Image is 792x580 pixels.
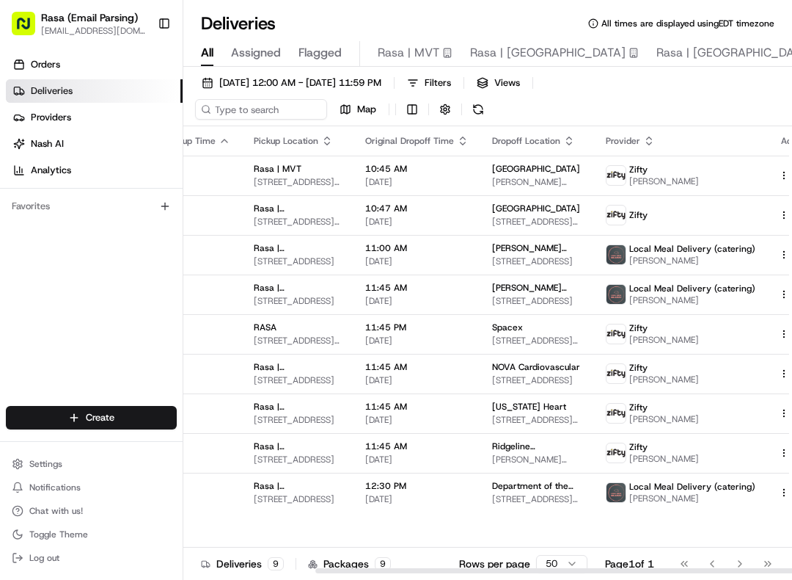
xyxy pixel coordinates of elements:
[492,480,582,492] span: Department of the Interior
[6,159,183,182] a: Analytics
[459,557,530,571] p: Rows per page
[298,44,342,62] span: Flagged
[365,401,469,413] span: 11:45 AM
[132,228,162,239] span: [DATE]
[124,330,136,341] div: 💻
[9,322,118,349] a: 📗Knowledge Base
[365,135,454,147] span: Original Dropoff Time
[31,164,71,177] span: Analytics
[365,203,469,214] span: 10:47 AM
[492,295,582,307] span: [STREET_ADDRESS]
[365,282,469,294] span: 11:45 AM
[254,374,342,386] span: [STREET_ADDRESS]
[254,335,342,347] span: [STREET_ADDRESS][US_STATE]
[492,242,582,254] span: [PERSON_NAME][GEOGRAPHIC_DATA]
[254,163,301,175] span: Rasa | MVT
[201,44,213,62] span: All
[254,322,276,333] span: RASA
[425,76,451,90] span: Filters
[629,374,699,385] span: [PERSON_NAME]
[254,493,342,505] span: [STREET_ADDRESS]
[629,243,755,255] span: Local Meal Delivery (catering)
[629,453,699,465] span: [PERSON_NAME]
[254,203,342,214] span: Rasa | [GEOGRAPHIC_DATA][PERSON_NAME]
[606,285,626,304] img: lmd_logo.png
[254,480,342,492] span: Rasa | [GEOGRAPHIC_DATA]
[66,155,202,167] div: We're available if you need us!
[254,401,342,413] span: Rasa | [GEOGRAPHIC_DATA]
[29,228,41,240] img: 1736555255976-a54dd68f-1ca7-489b-9aae-adbdc363a1c4
[629,322,648,334] span: Zifty
[86,411,114,424] span: Create
[6,477,177,498] button: Notifications
[15,214,38,237] img: Klarizel Pensader
[365,414,469,426] span: [DATE]
[629,334,699,346] span: [PERSON_NAME]
[333,99,383,120] button: Map
[118,322,241,349] a: 💻API Documentation
[606,364,626,383] img: zifty-logo-trans-sq.png
[6,548,177,568] button: Log out
[249,145,267,162] button: Start new chat
[357,103,376,116] span: Map
[124,228,129,239] span: •
[629,481,755,493] span: Local Meal Delivery (catering)
[122,267,127,279] span: •
[6,53,183,76] a: Orders
[492,282,582,294] span: [PERSON_NAME] Academy
[29,505,83,517] span: Chat with us!
[629,493,755,504] span: [PERSON_NAME]
[601,18,774,29] span: All times are displayed using EDT timezone
[378,44,439,62] span: Rasa | MVT
[606,135,640,147] span: Provider
[606,166,626,185] img: zifty-logo-trans-sq.png
[146,364,177,375] span: Pylon
[254,441,342,452] span: Rasa | [GEOGRAPHIC_DATA]
[365,242,469,254] span: 11:00 AM
[629,402,648,413] span: Zifty
[254,295,342,307] span: [STREET_ADDRESS]
[29,552,59,564] span: Log out
[365,480,469,492] span: 12:30 PM
[6,524,177,545] button: Toggle Theme
[268,557,284,570] div: 9
[66,140,241,155] div: Start new chat
[254,242,342,254] span: Rasa | [GEOGRAPHIC_DATA]
[492,322,523,333] span: Spacex
[31,84,73,98] span: Deliveries
[365,255,469,267] span: [DATE]
[219,76,381,90] span: [DATE] 12:00 AM - [DATE] 11:59 PM
[201,557,284,571] div: Deliveries
[606,206,626,225] img: zifty-logo-trans-sq.png
[31,58,60,71] span: Orders
[365,322,469,333] span: 11:45 PM
[31,137,64,151] span: Nash AI
[365,454,469,465] span: [DATE]
[45,267,119,279] span: [PERSON_NAME]
[365,335,469,347] span: [DATE]
[629,294,755,306] span: [PERSON_NAME]
[365,295,469,307] span: [DATE]
[41,10,138,25] button: Rasa (Email Parsing)
[468,99,488,120] button: Refresh
[492,176,582,188] span: [PERSON_NAME][GEOGRAPHIC_DATA], [STREET_ADDRESS][US_STATE][US_STATE]
[375,557,391,570] div: 9
[29,482,81,493] span: Notifications
[139,328,235,343] span: API Documentation
[492,216,582,228] span: [STREET_ADDRESS][US_STATE][US_STATE]
[31,111,71,124] span: Providers
[606,443,626,463] img: zifty-logo-trans-sq.png
[6,106,183,129] a: Providers
[605,557,654,571] div: Page 1 of 1
[15,59,267,82] p: Welcome 👋
[6,132,183,156] a: Nash AI
[41,25,146,37] button: [EMAIL_ADDRESS][DOMAIN_NAME]
[492,163,580,175] span: [GEOGRAPHIC_DATA]
[470,73,527,93] button: Views
[629,255,755,267] span: [PERSON_NAME]
[45,228,121,239] span: Klarizel Pensader
[365,163,469,175] span: 10:45 AM
[365,361,469,373] span: 11:45 AM
[31,140,57,167] img: 1724597045416-56b7ee45-8013-43a0-a6f9-03cb97ddad50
